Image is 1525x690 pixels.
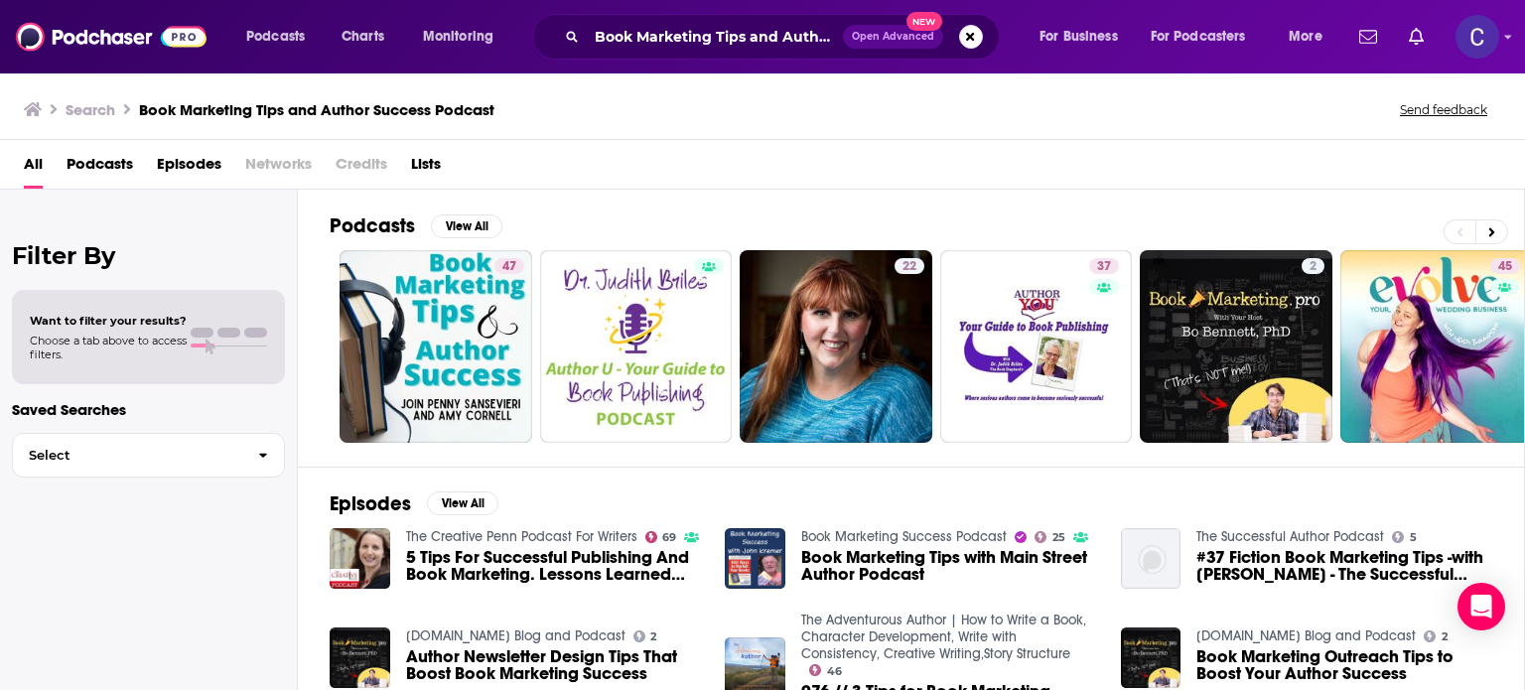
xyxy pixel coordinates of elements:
[406,648,702,682] a: Author Newsletter Design Tips That Boost Book Marketing Success
[852,32,934,42] span: Open Advanced
[330,491,498,516] a: EpisodesView All
[330,213,415,238] h2: Podcasts
[329,21,396,53] a: Charts
[246,23,305,51] span: Podcasts
[1097,257,1111,277] span: 37
[1456,15,1499,59] button: Show profile menu
[940,250,1133,443] a: 37
[1394,101,1493,118] button: Send feedback
[1035,531,1065,543] a: 25
[139,100,494,119] h3: Book Marketing Tips and Author Success Podcast
[406,549,702,583] a: 5 Tips For Successful Publishing And Book Marketing. Lessons Learned From The Independent Author ...
[427,491,498,515] button: View All
[406,627,625,644] a: BookMarketing.pro Blog and Podcast
[1138,21,1275,53] button: open menu
[1457,583,1505,630] div: Open Intercom Messenger
[740,250,932,443] a: 22
[1498,257,1512,277] span: 45
[30,334,187,361] span: Choose a tab above to access filters.
[801,549,1097,583] span: Book Marketing Tips with Main Street Author Podcast
[342,23,384,51] span: Charts
[12,400,285,419] p: Saved Searches
[801,612,1086,662] a: The Adventurous Author | How to Write a Book, Character Development, Write with Consistency, Crea...
[406,528,637,545] a: The Creative Penn Podcast For Writers
[1351,20,1385,54] a: Show notifications dropdown
[809,664,842,676] a: 46
[340,250,532,443] a: 47
[423,23,493,51] span: Monitoring
[336,148,387,189] span: Credits
[1052,533,1065,542] span: 25
[1196,627,1416,644] a: BookMarketing.pro Blog and Podcast
[1410,533,1417,542] span: 5
[431,214,502,238] button: View All
[725,528,785,589] img: Book Marketing Tips with Main Street Author Podcast
[1275,21,1347,53] button: open menu
[30,314,187,328] span: Want to filter your results?
[330,528,390,589] img: 5 Tips For Successful Publishing And Book Marketing. Lessons Learned From The Independent Author ...
[1456,15,1499,59] span: Logged in as publicityxxtina
[1196,528,1384,545] a: The Successful Author Podcast
[1026,21,1143,53] button: open menu
[650,632,656,641] span: 2
[494,258,524,274] a: 47
[12,433,285,478] button: Select
[843,25,943,49] button: Open AdvancedNew
[633,630,657,642] a: 2
[1151,23,1246,51] span: For Podcasters
[587,21,843,53] input: Search podcasts, credits, & more...
[24,148,43,189] a: All
[13,449,242,462] span: Select
[16,18,207,56] img: Podchaser - Follow, Share and Rate Podcasts
[662,533,676,542] span: 69
[1442,632,1448,641] span: 2
[1040,23,1118,51] span: For Business
[1401,20,1432,54] a: Show notifications dropdown
[1302,258,1324,274] a: 2
[330,491,411,516] h2: Episodes
[411,148,441,189] a: Lists
[1490,258,1520,274] a: 45
[801,528,1007,545] a: Book Marketing Success Podcast
[1121,528,1181,589] img: #37 Fiction Book Marketing Tips -with Jen Blood - The Successful Author Podcast
[1424,630,1448,642] a: 2
[409,21,519,53] button: open menu
[902,257,916,277] span: 22
[906,12,942,31] span: New
[1196,549,1492,583] a: #37 Fiction Book Marketing Tips -with Jen Blood - The Successful Author Podcast
[157,148,221,189] a: Episodes
[67,148,133,189] a: Podcasts
[66,100,115,119] h3: Search
[502,257,516,277] span: 47
[827,667,842,676] span: 46
[1196,549,1492,583] span: #37 Fiction Book Marketing Tips -with [PERSON_NAME] - The Successful Author Podcast
[1310,257,1317,277] span: 2
[1121,627,1181,688] img: Book Marketing Outreach Tips to Boost Your Author Success
[232,21,331,53] button: open menu
[895,258,924,274] a: 22
[551,14,1019,60] div: Search podcasts, credits, & more...
[330,213,502,238] a: PodcastsView All
[1456,15,1499,59] img: User Profile
[1089,258,1119,274] a: 37
[1140,250,1332,443] a: 2
[245,148,312,189] span: Networks
[330,627,390,688] img: Author Newsletter Design Tips That Boost Book Marketing Success
[1196,648,1492,682] a: Book Marketing Outreach Tips to Boost Your Author Success
[12,241,285,270] h2: Filter By
[1289,23,1322,51] span: More
[1392,531,1417,543] a: 5
[645,531,677,543] a: 69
